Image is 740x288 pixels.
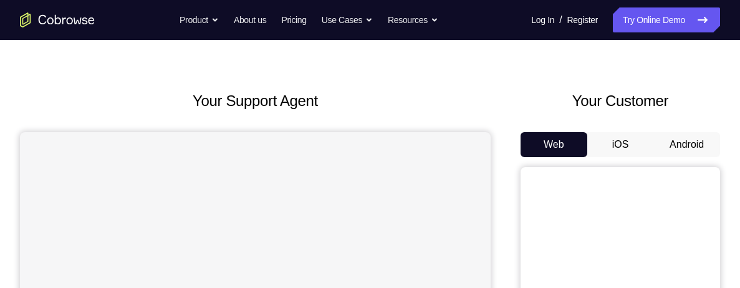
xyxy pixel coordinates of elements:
[531,7,554,32] a: Log In
[521,90,720,112] h2: Your Customer
[281,7,306,32] a: Pricing
[20,90,491,112] h2: Your Support Agent
[322,7,373,32] button: Use Cases
[20,12,95,27] a: Go to the home page
[587,132,654,157] button: iOS
[613,7,720,32] a: Try Online Demo
[653,132,720,157] button: Android
[567,7,598,32] a: Register
[388,7,438,32] button: Resources
[521,132,587,157] button: Web
[559,12,562,27] span: /
[234,7,266,32] a: About us
[180,7,219,32] button: Product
